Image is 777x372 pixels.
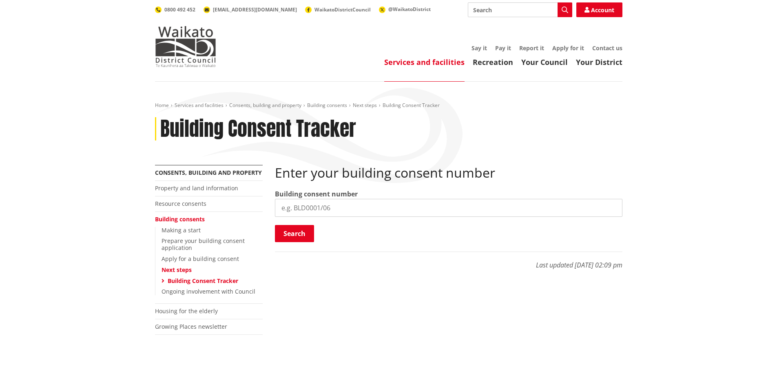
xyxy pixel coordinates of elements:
a: Next steps [353,102,377,109]
a: Say it [472,44,487,52]
a: Building consents [155,215,205,223]
a: Services and facilities [384,57,465,67]
a: Your Council [521,57,568,67]
a: Account [576,2,622,17]
input: Search input [468,2,572,17]
span: WaikatoDistrictCouncil [314,6,371,13]
img: Waikato District Council - Te Kaunihera aa Takiwaa o Waikato [155,26,216,67]
h1: Building Consent Tracker [160,117,356,141]
a: @WaikatoDistrict [379,6,431,13]
a: Growing Places newsletter [155,323,227,330]
p: Last updated [DATE] 02:09 pm [275,252,622,270]
a: Home [155,102,169,109]
a: Your District [576,57,622,67]
input: e.g. BLD0001/06 [275,199,622,217]
a: Recreation [473,57,513,67]
a: WaikatoDistrictCouncil [305,6,371,13]
button: Search [275,225,314,242]
a: Next steps [162,266,192,274]
a: Contact us [592,44,622,52]
span: @WaikatoDistrict [388,6,431,13]
a: Resource consents [155,200,206,207]
span: Building Consent Tracker [383,102,440,109]
a: Apply for a building consent [162,255,239,263]
a: Consents, building and property [229,102,301,109]
a: [EMAIL_ADDRESS][DOMAIN_NAME] [204,6,297,13]
a: Making a start [162,226,201,234]
span: [EMAIL_ADDRESS][DOMAIN_NAME] [213,6,297,13]
a: Consents, building and property [155,169,262,176]
a: Pay it [495,44,511,52]
nav: breadcrumb [155,102,622,109]
span: 0800 492 452 [164,6,195,13]
a: Ongoing involvement with Council [162,287,255,295]
a: Report it [519,44,544,52]
a: Building Consent Tracker [168,277,238,285]
a: Apply for it [552,44,584,52]
h2: Enter your building consent number [275,165,622,180]
a: Prepare your building consent application [162,237,245,252]
a: Property and land information [155,184,238,192]
a: Housing for the elderly [155,307,218,315]
a: Building consents [307,102,347,109]
a: 0800 492 452 [155,6,195,13]
a: Services and facilities [175,102,224,109]
label: Building consent number [275,189,358,199]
